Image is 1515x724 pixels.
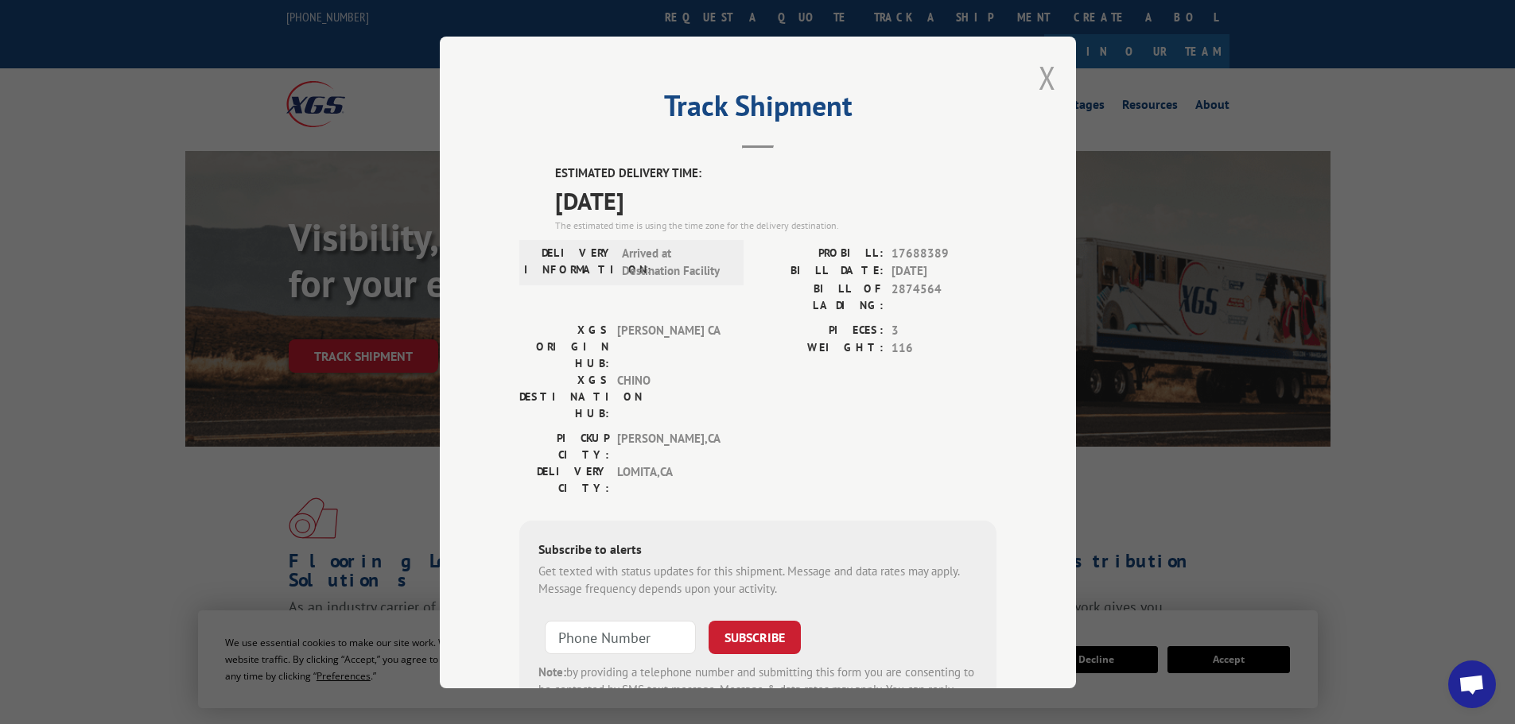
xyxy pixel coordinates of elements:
[519,463,609,496] label: DELIVERY CITY:
[758,244,884,262] label: PROBILL:
[545,620,696,653] input: Phone Number
[1448,660,1496,708] div: Open chat
[519,321,609,371] label: XGS ORIGIN HUB:
[892,262,996,281] span: [DATE]
[519,371,609,421] label: XGS DESTINATION HUB:
[555,165,996,183] label: ESTIMATED DELIVERY TIME:
[519,95,996,125] h2: Track Shipment
[892,339,996,358] span: 116
[1039,56,1056,99] button: Close modal
[617,321,724,371] span: [PERSON_NAME] CA
[524,244,614,280] label: DELIVERY INFORMATION:
[758,262,884,281] label: BILL DATE:
[555,218,996,232] div: The estimated time is using the time zone for the delivery destination.
[617,371,724,421] span: CHINO
[538,663,977,717] div: by providing a telephone number and submitting this form you are consenting to be contacted by SM...
[758,321,884,339] label: PIECES:
[617,463,724,496] span: LOMITA , CA
[622,244,729,280] span: Arrived at Destination Facility
[892,280,996,313] span: 2874564
[538,562,977,598] div: Get texted with status updates for this shipment. Message and data rates may apply. Message frequ...
[538,664,566,679] strong: Note:
[758,280,884,313] label: BILL OF LADING:
[758,339,884,358] label: WEIGHT:
[709,620,801,653] button: SUBSCRIBE
[538,539,977,562] div: Subscribe to alerts
[555,182,996,218] span: [DATE]
[892,244,996,262] span: 17688389
[892,321,996,339] span: 3
[519,429,609,463] label: PICKUP CITY:
[617,429,724,463] span: [PERSON_NAME] , CA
